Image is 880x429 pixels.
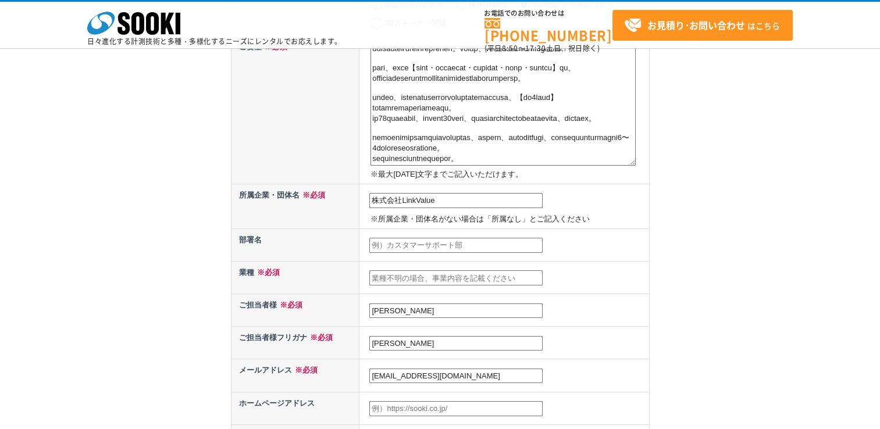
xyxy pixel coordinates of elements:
[484,18,612,42] a: [PHONE_NUMBER]
[484,43,600,53] span: (平日 ～ 土日、祝日除く)
[231,184,359,228] th: 所属企業・団体名
[370,213,646,226] p: ※所属企業・団体名がない場合は「所属なし」とご記入ください
[369,303,543,319] input: 例）創紀 太郎
[231,294,359,327] th: ご担当者様
[307,333,333,342] span: ※必須
[369,193,543,208] input: 例）株式会社ソーキ
[647,18,745,32] strong: お見積り･お問い合わせ
[231,327,359,359] th: ご担当者様フリガナ
[369,238,543,253] input: 例）カスタマーサポート部
[231,261,359,294] th: 業種
[300,191,325,199] span: ※必須
[231,228,359,261] th: 部署名
[231,392,359,424] th: ホームページアドレス
[254,268,280,277] span: ※必須
[370,169,646,181] p: ※最大[DATE]文字までご記入いただけます。
[525,43,546,53] span: 17:30
[231,36,359,184] th: ご要望
[502,43,518,53] span: 8:50
[292,366,318,374] span: ※必須
[369,336,543,351] input: 例）ソーキ タロウ
[369,369,543,384] input: 例）example@sooki.co.jp
[369,401,543,416] input: 例）https://sooki.co.jp/
[612,10,793,41] a: お見積り･お問い合わせはこちら
[484,10,612,17] span: お電話でのお問い合わせは
[624,17,780,34] span: はこちら
[87,38,342,45] p: 日々進化する計測技術と多種・多様化するニーズにレンタルでお応えします。
[277,301,302,309] span: ※必須
[369,270,543,285] input: 業種不明の場合、事業内容を記載ください
[231,359,359,392] th: メールアドレス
